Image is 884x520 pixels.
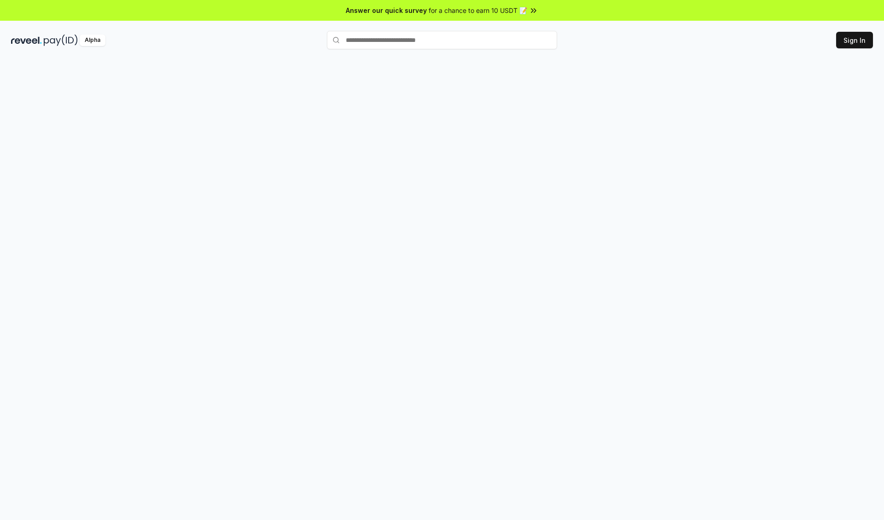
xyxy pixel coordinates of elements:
span: Answer our quick survey [346,6,427,15]
button: Sign In [836,32,873,48]
span: for a chance to earn 10 USDT 📝 [429,6,527,15]
img: reveel_dark [11,35,42,46]
div: Alpha [80,35,105,46]
img: pay_id [44,35,78,46]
